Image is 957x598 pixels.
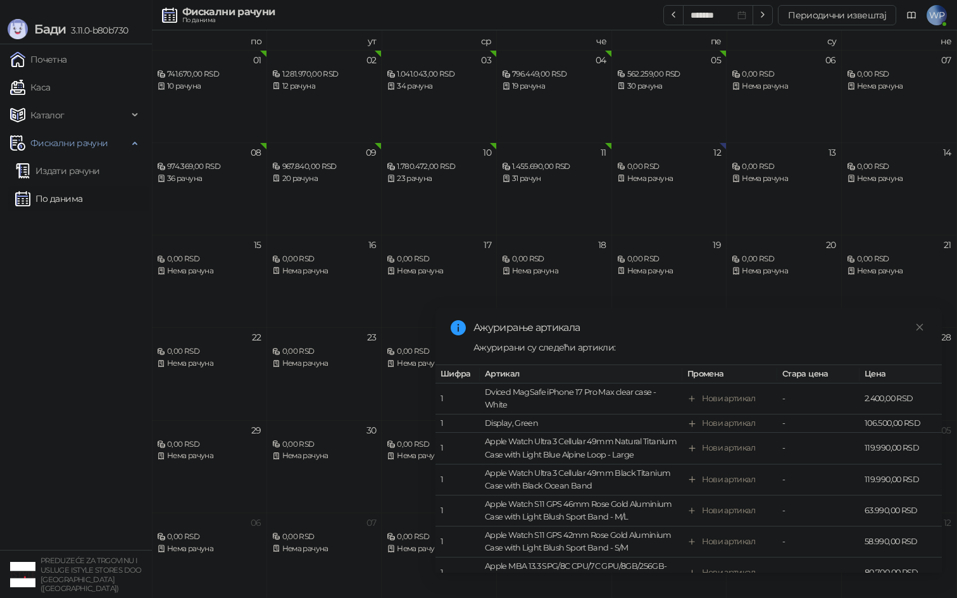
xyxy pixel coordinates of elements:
[382,327,497,420] td: 2025-09-24
[435,464,480,495] td: 1
[777,464,860,495] td: -
[860,433,942,464] td: 119.990,00 RSD
[252,333,261,342] div: 22
[480,558,682,589] td: Apple MBA 13.3 SPG/8C CPU/7C GPU/8GB/256GB-ZEE
[182,17,275,23] div: По данима
[10,562,35,587] img: 64x64-companyLogo-77b92cf4-9946-4f36-9751-bf7bb5fd2c7d.png
[480,365,682,383] th: Артикал
[941,426,951,435] div: 05
[860,558,942,589] td: 80.700,00 RSD
[842,30,957,50] th: не
[435,365,480,383] th: Шифра
[702,566,755,579] div: Нови артикал
[777,365,860,383] th: Стара цена
[480,383,682,414] td: Dviced MagSafe iPhone 17 Pro Max clear case - White
[473,340,927,354] div: Ажурирани су следећи артикли:
[702,535,755,548] div: Нови артикал
[702,417,755,430] div: Нови артикал
[732,253,836,265] div: 0,00 RSD
[497,235,612,327] td: 2025-09-18
[596,56,606,65] div: 04
[860,414,942,433] td: 106.500,00 RSD
[267,50,382,142] td: 2025-09-02
[387,346,491,358] div: 0,00 RSD
[267,327,382,420] td: 2025-09-23
[913,320,927,334] a: Close
[829,148,836,157] div: 13
[435,414,480,433] td: 1
[387,450,491,462] div: Нема рачуна
[502,253,606,265] div: 0,00 RSD
[842,50,957,142] td: 2025-09-07
[502,68,606,80] div: 796.449,00 RSD
[152,142,267,235] td: 2025-09-08
[944,518,951,527] div: 12
[842,142,957,235] td: 2025-09-14
[598,240,606,249] div: 18
[387,358,491,370] div: Нема рачуна
[612,30,727,50] th: пе
[387,68,491,80] div: 1.041.043,00 RSD
[10,47,67,72] a: Почетна
[152,50,267,142] td: 2025-09-01
[152,235,267,327] td: 2025-09-15
[847,265,951,277] div: Нема рачуна
[944,240,951,249] div: 21
[272,531,377,543] div: 0,00 RSD
[382,420,497,513] td: 2025-10-01
[152,30,267,50] th: по
[368,240,377,249] div: 16
[502,173,606,185] div: 31 рачун
[777,495,860,526] td: -
[451,320,466,335] span: info-circle
[157,265,261,277] div: Нема рачуна
[157,543,261,555] div: Нема рачуна
[157,253,261,265] div: 0,00 RSD
[8,19,28,39] img: Logo
[272,265,377,277] div: Нема рачуна
[267,142,382,235] td: 2025-09-09
[732,80,836,92] div: Нема рачуна
[272,161,377,173] div: 967.840,00 RSD
[157,346,261,358] div: 0,00 RSD
[497,30,612,50] th: че
[367,333,377,342] div: 23
[435,383,480,414] td: 1
[617,161,722,173] div: 0,00 RSD
[617,265,722,277] div: Нема рачуна
[272,346,377,358] div: 0,00 RSD
[915,323,924,332] span: close
[502,161,606,173] div: 1.455.690,00 RSD
[253,56,261,65] div: 01
[480,526,682,558] td: Apple Watch S11 GPS 42mm Rose Gold Aluminium Case with Light Blush Sport Band - S/M
[941,333,951,342] div: 28
[497,50,612,142] td: 2025-09-04
[617,68,722,80] div: 562.259,00 RSD
[927,5,947,25] span: WP
[387,265,491,277] div: Нема рачуна
[435,433,480,464] td: 1
[272,439,377,451] div: 0,00 RSD
[727,30,842,50] th: су
[732,161,836,173] div: 0,00 RSD
[382,30,497,50] th: ср
[272,358,377,370] div: Нема рачуна
[387,439,491,451] div: 0,00 RSD
[727,235,842,327] td: 2025-09-20
[34,22,66,37] span: Бади
[251,426,261,435] div: 29
[732,173,836,185] div: Нема рачуна
[860,526,942,558] td: 58.990,00 RSD
[30,130,108,156] span: Фискални рачуни
[366,148,377,157] div: 09
[483,148,491,157] div: 10
[10,75,50,100] a: Каса
[267,235,382,327] td: 2025-09-16
[387,543,491,555] div: Нема рачуна
[860,365,942,383] th: Цена
[15,158,100,184] a: Издати рачуни
[15,186,82,211] a: По данима
[387,173,491,185] div: 23 рачуна
[847,161,951,173] div: 0,00 RSD
[366,56,377,65] div: 02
